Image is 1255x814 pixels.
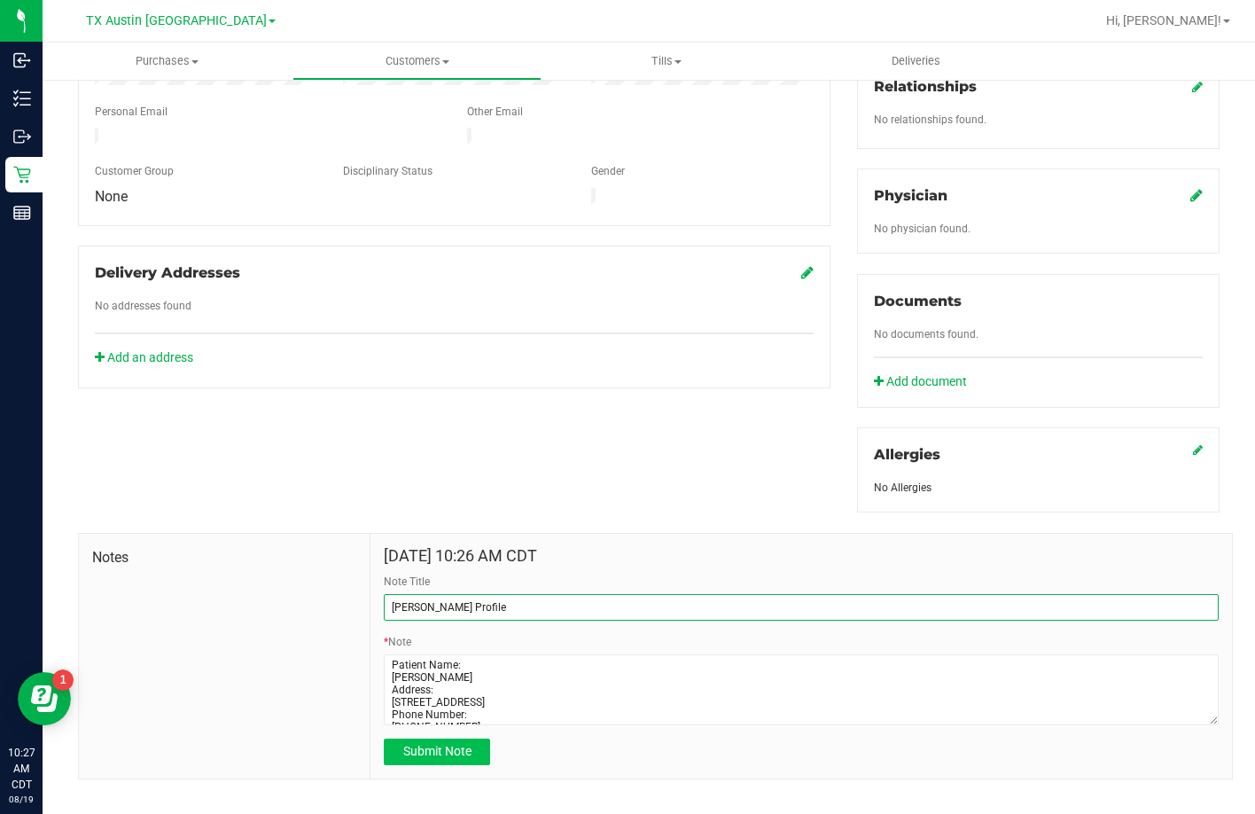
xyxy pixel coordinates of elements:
[403,744,472,758] span: Submit Note
[874,112,986,128] label: No relationships found.
[542,53,791,69] span: Tills
[95,104,168,120] label: Personal Email
[8,745,35,793] p: 10:27 AM CDT
[874,223,970,235] span: No physician found.
[13,128,31,145] inline-svg: Outbound
[343,163,433,179] label: Disciplinary Status
[13,90,31,107] inline-svg: Inventory
[467,104,523,120] label: Other Email
[95,163,174,179] label: Customer Group
[384,739,490,765] button: Submit Note
[43,53,292,69] span: Purchases
[92,547,356,568] span: Notes
[874,293,962,309] span: Documents
[13,166,31,184] inline-svg: Retail
[384,634,411,650] label: Note
[95,188,128,205] span: None
[18,672,71,725] iframe: Resource center
[8,793,35,806] p: 08/19
[874,187,947,204] span: Physician
[874,78,977,95] span: Relationships
[292,43,542,80] a: Customers
[52,669,74,691] iframe: Resource center unread badge
[791,43,1041,80] a: Deliveries
[43,43,292,80] a: Purchases
[13,204,31,222] inline-svg: Reports
[384,547,1219,565] h4: [DATE] 10:26 AM CDT
[86,13,267,28] span: TX Austin [GEOGRAPHIC_DATA]
[591,163,625,179] label: Gender
[293,53,542,69] span: Customers
[1106,13,1221,27] span: Hi, [PERSON_NAME]!
[384,574,430,590] label: Note Title
[868,53,964,69] span: Deliveries
[95,298,191,314] label: No addresses found
[874,328,978,340] span: No documents found.
[95,264,240,281] span: Delivery Addresses
[874,480,1203,496] div: No Allergies
[95,350,193,364] a: Add an address
[874,372,976,391] a: Add document
[542,43,791,80] a: Tills
[874,446,940,463] span: Allergies
[13,51,31,69] inline-svg: Inbound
